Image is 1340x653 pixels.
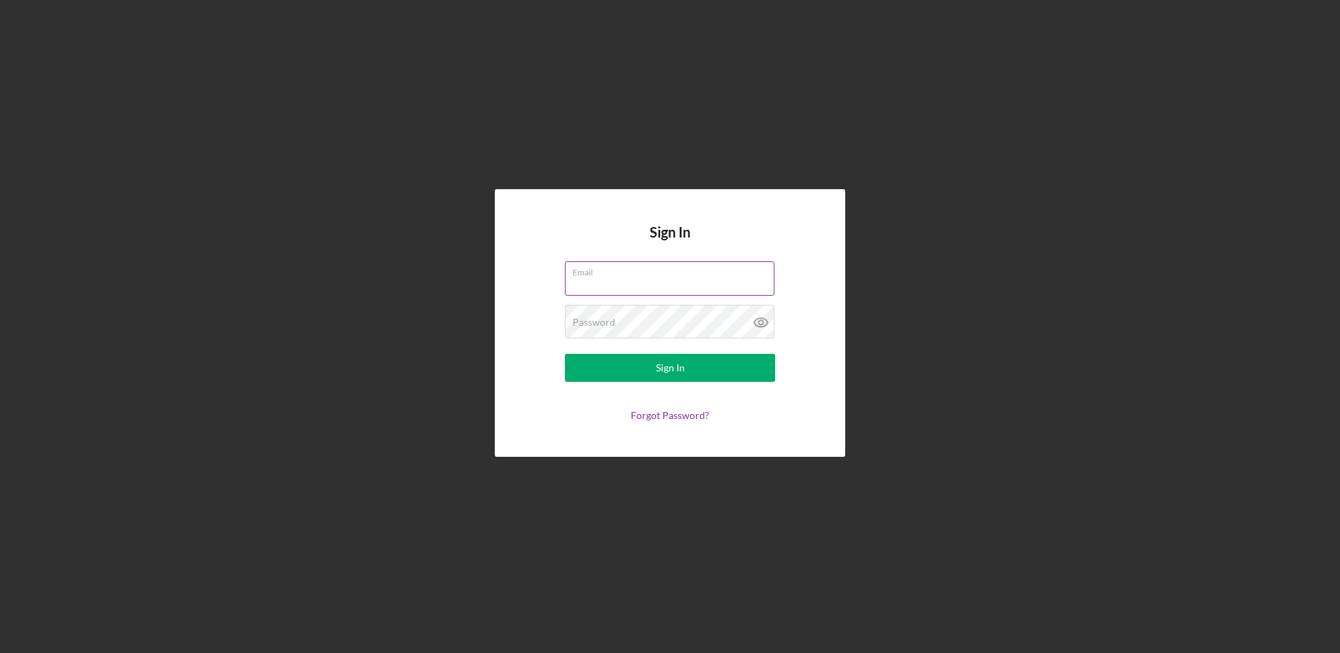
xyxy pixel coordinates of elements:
h4: Sign In [650,224,690,261]
label: Email [573,262,774,277]
label: Password [573,317,615,328]
button: Sign In [565,354,775,382]
a: Forgot Password? [631,409,709,421]
div: Sign In [656,354,685,382]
